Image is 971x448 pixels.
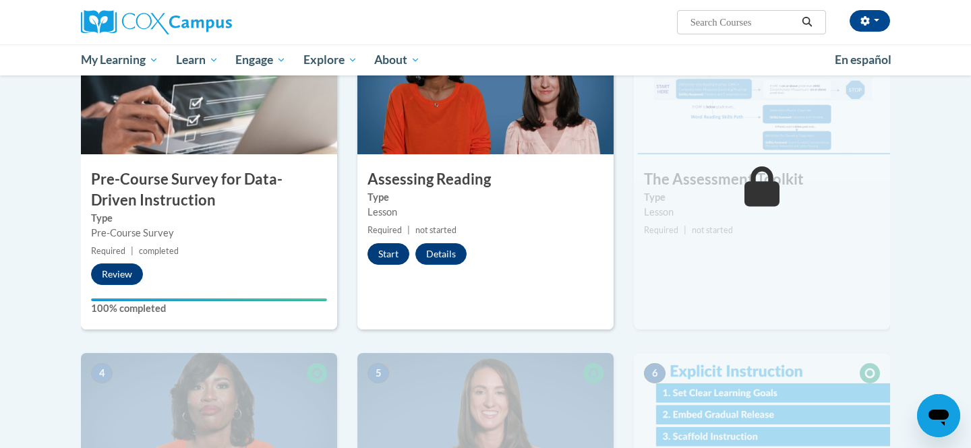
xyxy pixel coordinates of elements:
span: En español [835,53,891,67]
div: Pre-Course Survey [91,226,327,241]
a: Learn [167,44,227,75]
h3: Pre-Course Survey for Data-Driven Instruction [81,169,337,211]
span: completed [139,246,179,256]
h3: Assessing Reading [357,169,614,190]
div: Your progress [91,298,327,301]
a: Explore [295,44,366,75]
label: Type [91,211,327,226]
a: En español [826,46,900,74]
a: Engage [227,44,295,75]
span: Required [367,225,402,235]
button: Start [367,243,409,265]
span: 4 [91,363,113,383]
span: | [407,225,410,235]
a: My Learning [72,44,167,75]
a: Cox Campus [81,10,337,34]
button: Search [797,14,817,30]
a: About [366,44,430,75]
iframe: Button to launch messaging window [917,394,960,437]
div: Lesson [644,205,880,220]
img: Course Image [357,20,614,154]
h3: The Assessment Toolkit [634,169,890,190]
img: Course Image [634,20,890,154]
span: Explore [303,52,357,68]
span: Required [644,225,678,235]
div: Main menu [61,44,910,75]
label: Type [367,190,604,205]
span: 6 [644,363,666,383]
span: | [684,225,686,235]
img: Course Image [81,20,337,154]
img: Cox Campus [81,10,232,34]
span: Engage [235,52,286,68]
label: 100% completed [91,301,327,316]
span: 5 [367,363,389,383]
span: not started [415,225,457,235]
span: Required [91,246,125,256]
input: Search Courses [689,14,797,30]
span: not started [692,225,733,235]
button: Account Settings [850,10,890,32]
button: Details [415,243,467,265]
span: Learn [176,52,218,68]
span: | [131,246,134,256]
button: Review [91,263,143,285]
span: My Learning [81,52,158,68]
div: Lesson [367,205,604,220]
label: Type [644,190,880,205]
span: About [374,52,420,68]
